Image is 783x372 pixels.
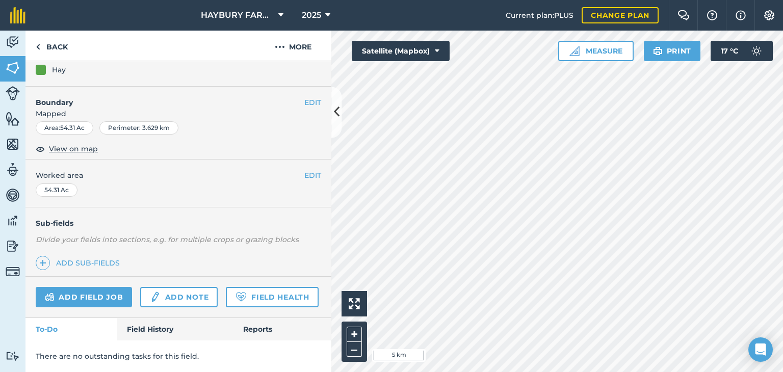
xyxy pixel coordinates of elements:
[6,162,20,177] img: svg+xml;base64,PD94bWwgdmVyc2lvbj0iMS4wIiBlbmNvZGluZz0idXRmLTgiPz4KPCEtLSBHZW5lcmF0b3I6IEFkb2JlIE...
[36,121,93,135] div: Area : 54.31 Ac
[36,143,45,155] img: svg+xml;base64,PHN2ZyB4bWxucz0iaHR0cDovL3d3dy53My5vcmcvMjAwMC9zdmciIHdpZHRoPSIxOCIgaGVpZ2h0PSIyNC...
[49,143,98,154] span: View on map
[25,318,117,340] a: To-Do
[36,143,98,155] button: View on map
[140,287,218,307] a: Add note
[45,291,55,303] img: svg+xml;base64,PD94bWwgdmVyc2lvbj0iMS4wIiBlbmNvZGluZz0idXRmLTgiPz4KPCEtLSBHZW5lcmF0b3I6IEFkb2JlIE...
[347,327,362,342] button: +
[677,10,690,20] img: Two speech bubbles overlapping with the left bubble in the forefront
[25,218,331,229] h4: Sub-fields
[644,41,701,61] button: Print
[52,64,66,75] div: Hay
[6,60,20,75] img: svg+xml;base64,PHN2ZyB4bWxucz0iaHR0cDovL3d3dy53My5vcmcvMjAwMC9zdmciIHdpZHRoPSI1NiIgaGVpZ2h0PSI2MC...
[10,7,25,23] img: fieldmargin Logo
[6,86,20,100] img: svg+xml;base64,PD94bWwgdmVyc2lvbj0iMS4wIiBlbmNvZGluZz0idXRmLTgiPz4KPCEtLSBHZW5lcmF0b3I6IEFkb2JlIE...
[653,45,663,57] img: svg+xml;base64,PHN2ZyB4bWxucz0iaHR0cDovL3d3dy53My5vcmcvMjAwMC9zdmciIHdpZHRoPSIxOSIgaGVpZ2h0PSIyNC...
[6,264,20,279] img: svg+xml;base64,PD94bWwgdmVyc2lvbj0iMS4wIiBlbmNvZGluZz0idXRmLTgiPz4KPCEtLSBHZW5lcmF0b3I6IEFkb2JlIE...
[6,351,20,361] img: svg+xml;base64,PD94bWwgdmVyc2lvbj0iMS4wIiBlbmNvZGluZz0idXRmLTgiPz4KPCEtLSBHZW5lcmF0b3I6IEFkb2JlIE...
[721,41,738,61] span: 17 ° C
[255,31,331,61] button: More
[36,351,321,362] p: There are no outstanding tasks for this field.
[352,41,450,61] button: Satellite (Mapbox)
[558,41,634,61] button: Measure
[506,10,573,21] span: Current plan : PLUS
[36,287,132,307] a: Add field job
[304,97,321,108] button: EDIT
[25,31,78,61] a: Back
[25,87,304,108] h4: Boundary
[201,9,274,21] span: HAYBURY FARMS INC
[226,287,318,307] a: Field Health
[748,337,773,362] div: Open Intercom Messenger
[149,291,161,303] img: svg+xml;base64,PD94bWwgdmVyc2lvbj0iMS4wIiBlbmNvZGluZz0idXRmLTgiPz4KPCEtLSBHZW5lcmF0b3I6IEFkb2JlIE...
[569,46,580,56] img: Ruler icon
[39,257,46,269] img: svg+xml;base64,PHN2ZyB4bWxucz0iaHR0cDovL3d3dy53My5vcmcvMjAwMC9zdmciIHdpZHRoPSIxNCIgaGVpZ2h0PSIyNC...
[736,9,746,21] img: svg+xml;base64,PHN2ZyB4bWxucz0iaHR0cDovL3d3dy53My5vcmcvMjAwMC9zdmciIHdpZHRoPSIxNyIgaGVpZ2h0PSIxNy...
[746,41,767,61] img: svg+xml;base64,PD94bWwgdmVyc2lvbj0iMS4wIiBlbmNvZGluZz0idXRmLTgiPz4KPCEtLSBHZW5lcmF0b3I6IEFkb2JlIE...
[711,41,773,61] button: 17 °C
[36,41,40,53] img: svg+xml;base64,PHN2ZyB4bWxucz0iaHR0cDovL3d3dy53My5vcmcvMjAwMC9zdmciIHdpZHRoPSI5IiBoZWlnaHQ9IjI0Ii...
[6,188,20,203] img: svg+xml;base64,PD94bWwgdmVyc2lvbj0iMS4wIiBlbmNvZGluZz0idXRmLTgiPz4KPCEtLSBHZW5lcmF0b3I6IEFkb2JlIE...
[347,342,362,357] button: –
[6,213,20,228] img: svg+xml;base64,PD94bWwgdmVyc2lvbj0iMS4wIiBlbmNvZGluZz0idXRmLTgiPz4KPCEtLSBHZW5lcmF0b3I6IEFkb2JlIE...
[763,10,775,20] img: A cog icon
[304,170,321,181] button: EDIT
[36,170,321,181] span: Worked area
[36,183,77,197] div: 54.31 Ac
[6,137,20,152] img: svg+xml;base64,PHN2ZyB4bWxucz0iaHR0cDovL3d3dy53My5vcmcvMjAwMC9zdmciIHdpZHRoPSI1NiIgaGVpZ2h0PSI2MC...
[6,111,20,126] img: svg+xml;base64,PHN2ZyB4bWxucz0iaHR0cDovL3d3dy53My5vcmcvMjAwMC9zdmciIHdpZHRoPSI1NiIgaGVpZ2h0PSI2MC...
[117,318,232,340] a: Field History
[6,35,20,50] img: svg+xml;base64,PD94bWwgdmVyc2lvbj0iMS4wIiBlbmNvZGluZz0idXRmLTgiPz4KPCEtLSBHZW5lcmF0b3I6IEFkb2JlIE...
[582,7,659,23] a: Change plan
[36,235,299,244] em: Divide your fields into sections, e.g. for multiple crops or grazing blocks
[99,121,178,135] div: Perimeter : 3.629 km
[302,9,321,21] span: 2025
[233,318,331,340] a: Reports
[706,10,718,20] img: A question mark icon
[36,256,124,270] a: Add sub-fields
[349,298,360,309] img: Four arrows, one pointing top left, one top right, one bottom right and the last bottom left
[6,238,20,254] img: svg+xml;base64,PD94bWwgdmVyc2lvbj0iMS4wIiBlbmNvZGluZz0idXRmLTgiPz4KPCEtLSBHZW5lcmF0b3I6IEFkb2JlIE...
[275,41,285,53] img: svg+xml;base64,PHN2ZyB4bWxucz0iaHR0cDovL3d3dy53My5vcmcvMjAwMC9zdmciIHdpZHRoPSIyMCIgaGVpZ2h0PSIyNC...
[25,108,331,119] span: Mapped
